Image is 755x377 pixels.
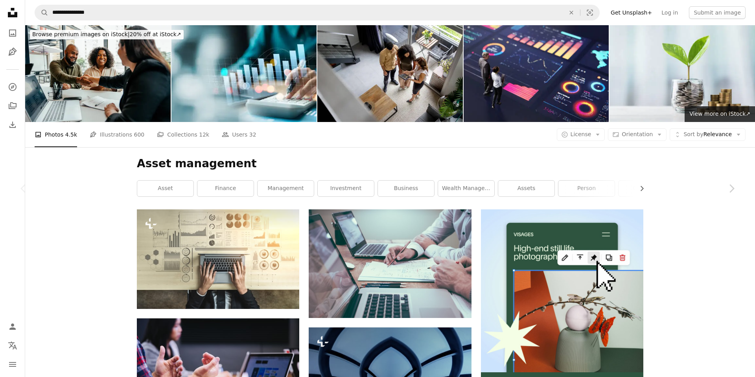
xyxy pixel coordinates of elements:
[318,181,374,196] a: investment
[5,319,20,334] a: Log in / Sign up
[683,131,703,137] span: Sort by
[481,209,643,372] img: file-1723602894256-972c108553a7image
[25,25,171,122] img: Couple closing real estate contract with real estate agent
[134,130,145,139] span: 600
[137,369,299,376] a: black smartphone near person
[657,6,683,19] a: Log in
[635,181,643,196] button: scroll list to the right
[35,5,48,20] button: Search Unsplash
[608,128,667,141] button: Orientation
[580,5,599,20] button: Visual search
[199,130,209,139] span: 12k
[5,338,20,353] button: Language
[5,98,20,114] a: Collections
[563,5,580,20] button: Clear
[670,128,746,141] button: Sort byRelevance
[90,122,144,147] a: Illustrations 600
[32,31,181,37] span: 20% off at iStock ↗
[137,157,643,171] h1: Asset management
[157,122,209,147] a: Collections 12k
[5,117,20,133] a: Download History
[606,6,657,19] a: Get Unsplash+
[5,44,20,60] a: Illustrations
[309,260,471,267] a: person holding pencil near laptop computer
[5,25,20,41] a: Photos
[137,255,299,262] a: Big Data Technology for Business Finance Analytic Concept. Modern graphic interface shows massive...
[689,6,746,19] button: Submit an image
[222,122,256,147] a: Users 32
[619,181,675,196] a: computer
[571,131,591,137] span: License
[689,111,750,117] span: View more on iStock ↗
[197,181,254,196] a: finance
[137,181,193,196] a: asset
[35,5,600,20] form: Find visuals sitewide
[378,181,434,196] a: business
[464,25,609,122] img: Business Team Analyzing Interactive Digital Dashboards with Data Visualizations
[558,181,615,196] a: person
[685,106,755,122] a: View more on iStock↗
[32,31,129,37] span: Browse premium images on iStock |
[317,25,463,122] img: Couple discussing details of a house with their real estate agent while looking at a brochure
[438,181,494,196] a: wealth management
[498,181,554,196] a: assets
[5,79,20,95] a: Explore
[683,131,732,139] span: Relevance
[25,25,188,44] a: Browse premium images on iStock|20% off at iStock↗
[557,128,605,141] button: License
[171,25,317,122] img: Businesswoman use laptop and calculator analyzing company growth, future business growth arrow gr...
[708,151,755,226] a: Next
[309,209,471,318] img: person holding pencil near laptop computer
[137,209,299,309] img: Big Data Technology for Business Finance Analytic Concept. Modern graphic interface shows massive...
[5,357,20,372] button: Menu
[622,131,653,137] span: Orientation
[249,130,256,139] span: 32
[258,181,314,196] a: management
[610,25,755,122] img: Glass jar filled with coins and a small seedling in the center, with stacks of coins arranged fro...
